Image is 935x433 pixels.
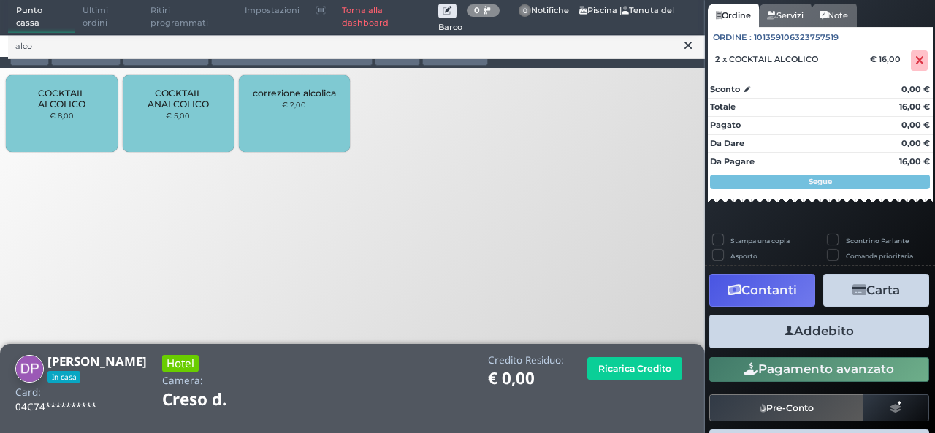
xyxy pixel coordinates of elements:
[8,34,705,59] input: Ricerca articolo
[488,355,564,366] h4: Credito Residuo:
[812,4,856,27] a: Note
[8,1,75,34] span: Punto cassa
[710,120,741,130] strong: Pagato
[18,88,105,110] span: COCKTAIL ALCOLICO
[730,236,790,245] label: Stampa una copia
[899,156,930,166] strong: 16,00 €
[846,236,909,245] label: Scontrino Parlante
[809,177,832,186] strong: Segue
[759,4,812,27] a: Servizi
[142,1,237,34] span: Ritiri programmati
[488,369,564,388] h1: € 0,00
[47,353,147,369] b: [PERSON_NAME]
[713,31,752,44] span: Ordine :
[253,88,336,99] span: correzione alcolica
[75,1,142,34] span: Ultimi ordini
[162,355,199,372] h3: Hotel
[166,111,190,120] small: € 5,00
[237,1,308,21] span: Impostazioni
[754,31,839,44] span: 101359106323757519
[134,88,221,110] span: COCKTAIL ANALCOLICO
[710,138,744,148] strong: Da Dare
[282,100,306,109] small: € 2,00
[519,4,532,18] span: 0
[708,4,759,27] a: Ordine
[823,274,929,307] button: Carta
[901,138,930,148] strong: 0,00 €
[709,274,815,307] button: Contanti
[715,54,818,64] span: 2 x COCKTAIL ALCOLICO
[15,387,41,398] h4: Card:
[710,156,755,166] strong: Da Pagare
[709,357,929,382] button: Pagamento avanzato
[474,5,480,15] b: 0
[50,111,74,120] small: € 8,00
[710,101,736,112] strong: Totale
[901,120,930,130] strong: 0,00 €
[710,83,740,96] strong: Sconto
[709,315,929,348] button: Addebito
[709,394,864,421] button: Pre-Conto
[587,357,682,380] button: Ricarica Credito
[899,101,930,112] strong: 16,00 €
[868,54,908,64] div: € 16,00
[730,251,757,261] label: Asporto
[162,375,203,386] h4: Camera:
[162,391,267,409] h1: Creso d.
[334,1,438,34] a: Torna alla dashboard
[901,84,930,94] strong: 0,00 €
[15,355,44,383] img: david pierre beuselinck
[47,371,80,383] span: In casa
[846,251,913,261] label: Comanda prioritaria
